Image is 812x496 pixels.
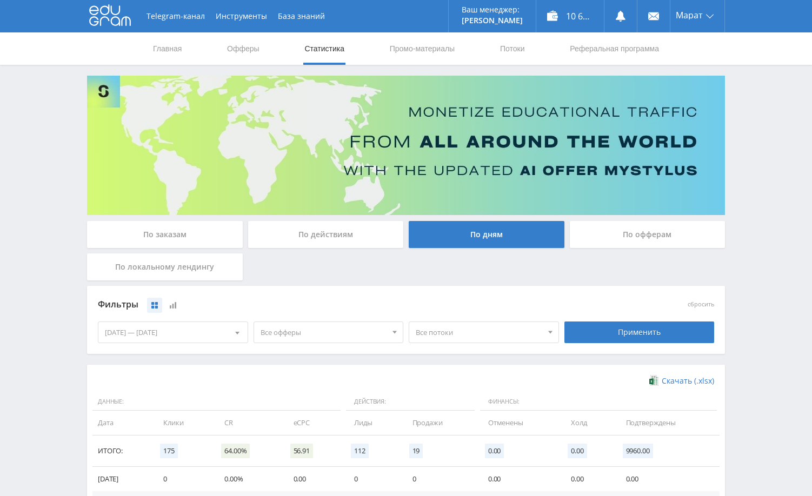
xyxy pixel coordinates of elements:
[499,32,526,65] a: Потоки
[416,322,542,343] span: Все потоки
[261,322,387,343] span: Все офферы
[477,411,560,435] td: Отменены
[389,32,456,65] a: Промо-материалы
[351,444,369,458] span: 112
[462,5,523,14] p: Ваш менеджер:
[290,444,313,458] span: 56.91
[560,467,615,491] td: 0.00
[409,221,564,248] div: По дням
[152,467,214,491] td: 0
[485,444,504,458] span: 0.00
[676,11,703,19] span: Марат
[87,253,243,280] div: По локальному лендингу
[343,411,401,435] td: Лиды
[615,411,720,435] td: Подтверждены
[248,221,404,248] div: По действиям
[160,444,178,458] span: 175
[87,76,725,215] img: Banner
[480,393,717,411] span: Финансы:
[346,393,475,411] span: Действия:
[226,32,261,65] a: Офферы
[409,444,423,458] span: 19
[560,411,615,435] td: Холд
[623,444,653,458] span: 9960.00
[402,467,477,491] td: 0
[221,444,250,458] span: 64.00%
[92,435,152,467] td: Итого:
[303,32,345,65] a: Статистика
[92,411,152,435] td: Дата
[87,221,243,248] div: По заказам
[649,375,658,386] img: xlsx
[568,444,587,458] span: 0.00
[152,411,214,435] td: Клики
[570,221,726,248] div: По офферам
[615,467,720,491] td: 0.00
[569,32,660,65] a: Реферальная программа
[98,297,559,313] div: Фильтры
[98,322,248,343] div: [DATE] — [DATE]
[462,16,523,25] p: [PERSON_NAME]
[343,467,401,491] td: 0
[152,32,183,65] a: Главная
[92,393,341,411] span: Данные:
[283,411,344,435] td: eCPC
[477,467,560,491] td: 0.00
[402,411,477,435] td: Продажи
[214,411,282,435] td: CR
[283,467,344,491] td: 0.00
[688,301,714,308] button: сбросить
[214,467,282,491] td: 0.00%
[662,377,714,385] span: Скачать (.xlsx)
[564,321,715,343] div: Применить
[92,467,152,491] td: [DATE]
[649,376,714,386] a: Скачать (.xlsx)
